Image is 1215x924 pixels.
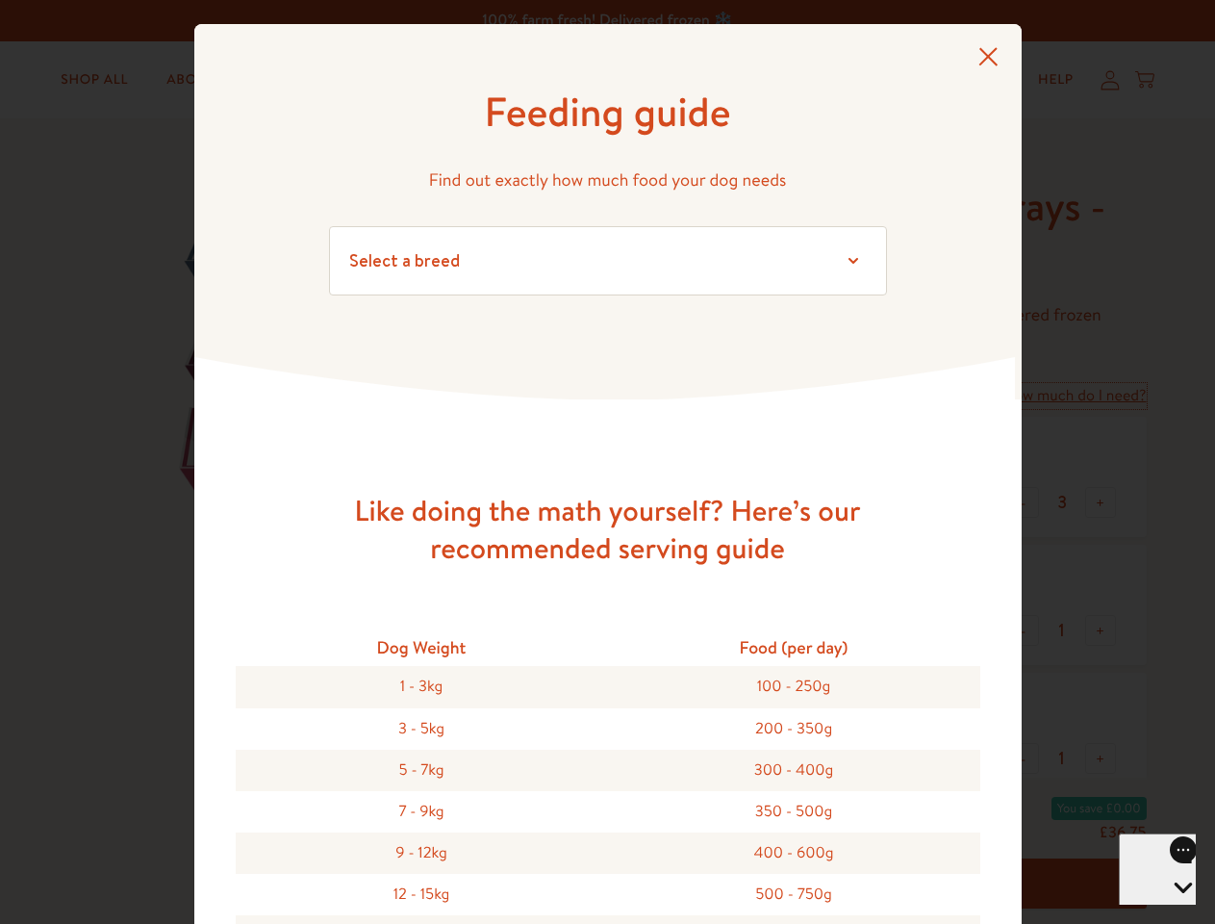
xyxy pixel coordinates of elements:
div: 300 - 400g [608,750,980,791]
div: 100 - 250g [608,666,980,707]
div: 200 - 350g [608,708,980,750]
h3: Like doing the math yourself? Here’s our recommended serving guide [300,492,916,567]
div: 12 - 15kg [236,874,608,915]
div: 500 - 750g [608,874,980,915]
div: 1 - 3kg [236,666,608,707]
h1: Feeding guide [329,86,887,139]
p: Find out exactly how much food your dog needs [329,166,887,195]
div: 350 - 500g [608,791,980,833]
div: 7 - 9kg [236,791,608,833]
div: 9 - 12kg [236,833,608,874]
div: 400 - 600g [608,833,980,874]
div: Food (per day) [608,629,980,666]
iframe: Gorgias live chat messenger [1119,834,1196,905]
div: 3 - 5kg [236,708,608,750]
div: 5 - 7kg [236,750,608,791]
div: Dog Weight [236,629,608,666]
